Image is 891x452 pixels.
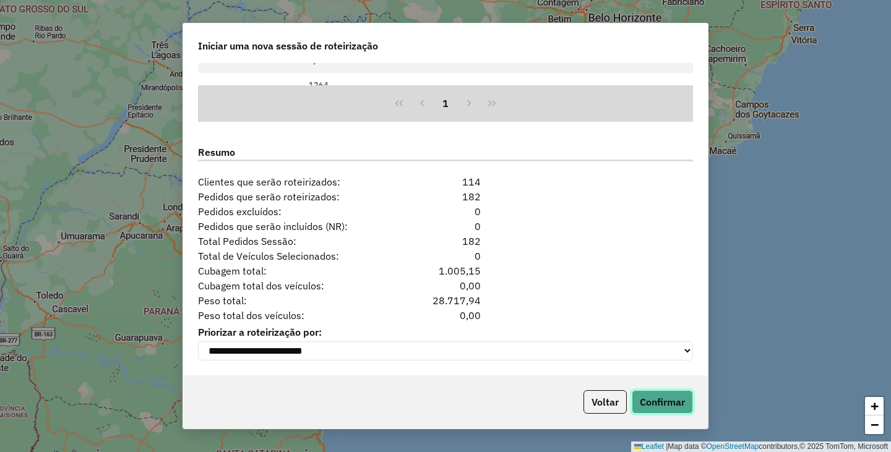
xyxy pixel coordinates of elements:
button: 1 [434,92,457,115]
div: 0 [403,204,488,219]
div: 28.717,94 [403,293,488,308]
span: | [666,442,668,451]
span: Iniciar uma nova sessão de roteirização [198,38,378,53]
span: Total de Veículos Selecionados: [191,249,403,263]
a: OpenStreetMap [707,442,759,451]
div: Map data © contributors,© 2025 TomTom, Microsoft [631,441,891,452]
span: Total Pedidos Sessão: [191,234,403,249]
td: 1,75 [372,73,443,122]
button: Voltar [583,390,627,414]
span: Pedidos que serão roteirizados: [191,189,403,204]
span: Cubagem total dos veículos: [191,278,403,293]
span: Clientes que serão roteirizados: [191,174,403,189]
span: Pedidos que serão incluídos (NR): [191,219,403,234]
div: 0,00 [403,308,488,323]
td: 1264 - [PERSON_NAME] [302,73,372,122]
div: 0 [403,249,488,263]
a: Zoom out [865,416,884,434]
span: Pedidos excluídos: [191,204,403,219]
div: 182 [403,234,488,249]
span: Peso total: [191,293,403,308]
div: 0,00 [403,278,488,293]
a: Zoom in [865,397,884,416]
div: 0 [403,219,488,234]
label: Resumo [198,145,693,161]
td: [DATE] [513,73,626,122]
span: Cubagem total: [191,263,403,278]
button: Confirmar [632,390,693,414]
label: Priorizar a roteirização por: [198,325,693,339]
td: 53,80 [442,73,513,122]
span: Peso total dos veículos: [191,308,403,323]
td: 0 dia(s) [625,73,667,122]
span: + [871,398,879,414]
div: 114 [403,174,488,189]
a: Leaflet [634,442,664,451]
span: − [871,417,879,432]
div: 182 [403,189,488,204]
td: 12009205 [232,73,303,122]
div: 1.005,15 [403,263,488,278]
